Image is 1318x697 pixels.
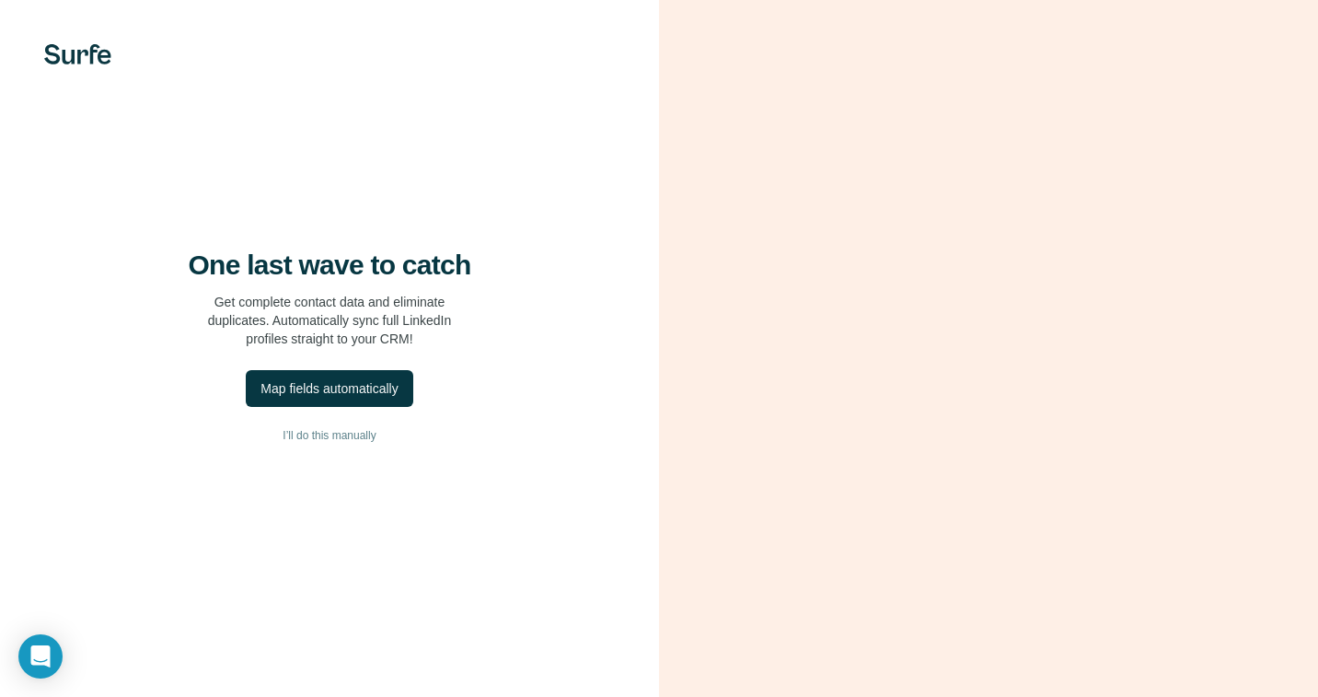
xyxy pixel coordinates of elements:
[260,379,398,398] div: Map fields automatically
[44,44,111,64] img: Surfe's logo
[246,370,412,407] button: Map fields automatically
[189,249,471,282] h4: One last wave to catch
[283,427,376,444] span: I’ll do this manually
[18,634,63,679] div: Open Intercom Messenger
[37,422,622,449] button: I’ll do this manually
[208,293,452,348] p: Get complete contact data and eliminate duplicates. Automatically sync full LinkedIn profiles str...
